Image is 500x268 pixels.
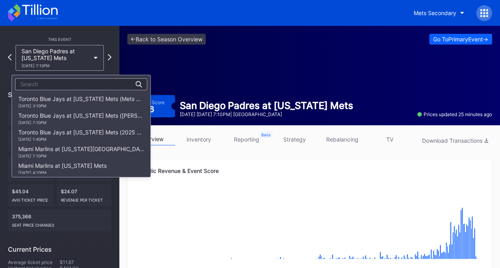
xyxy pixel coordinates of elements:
div: Miami Marlins at [US_STATE] Mets [18,162,107,175]
div: Toronto Blue Jays at [US_STATE] Mets (Mets Opening Day) [18,95,144,108]
div: [DATE] 1:40PM [18,137,144,142]
input: Search [20,81,90,87]
div: Miami Marlins at [US_STATE][GEOGRAPHIC_DATA] (Bark at the Park) [18,146,144,158]
div: [DATE] 7:10PM [18,153,144,158]
div: Toronto Blue Jays at [US_STATE] Mets ([PERSON_NAME] Players Pin Giveaway) [18,112,144,125]
div: [DATE] 7:10PM [18,120,144,125]
div: Toronto Blue Jays at [US_STATE] Mets (2025 Schedule Picture Frame Giveaway) [18,129,144,142]
div: [DATE] 4:10PM [18,170,107,175]
div: [DATE] 3:10PM [18,103,144,108]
